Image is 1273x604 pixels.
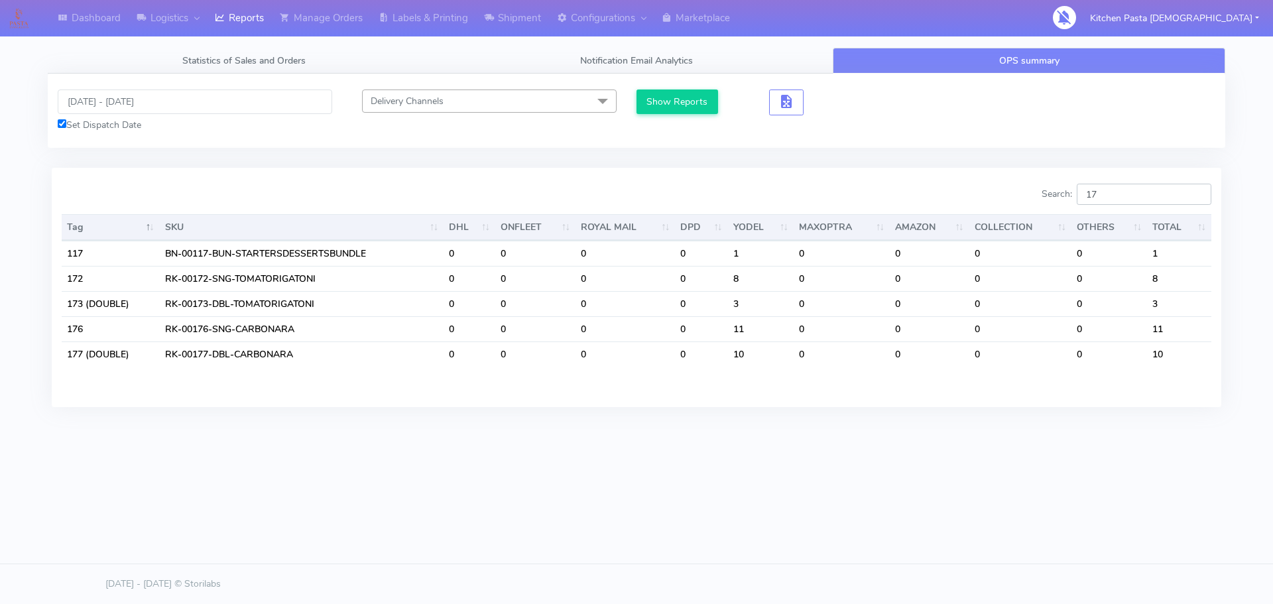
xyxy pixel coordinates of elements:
[969,291,1071,316] td: 0
[1147,291,1211,316] td: 3
[580,54,693,67] span: Notification Email Analytics
[444,214,495,241] th: DHL : activate to sort column ascending
[1147,214,1211,241] th: TOTAL : activate to sort column ascending
[969,214,1071,241] th: COLLECTION : activate to sort column ascending
[728,341,794,367] td: 10
[58,118,332,132] div: Set Dispatch Date
[160,316,444,341] td: RK-00176-SNG-CARBONARA
[1071,266,1147,291] td: 0
[728,214,794,241] th: YODEL : activate to sort column ascending
[444,241,495,266] td: 0
[444,341,495,367] td: 0
[576,214,675,241] th: ROYAL MAIL : activate to sort column ascending
[160,214,444,241] th: SKU: activate to sort column ascending
[794,341,890,367] td: 0
[495,291,576,316] td: 0
[444,291,495,316] td: 0
[495,266,576,291] td: 0
[1071,291,1147,316] td: 0
[182,54,306,67] span: Statistics of Sales and Orders
[62,341,160,367] td: 177 (DOUBLE)
[794,241,890,266] td: 0
[794,316,890,341] td: 0
[969,341,1071,367] td: 0
[728,316,794,341] td: 11
[794,291,890,316] td: 0
[48,48,1225,74] ul: Tabs
[1071,316,1147,341] td: 0
[444,316,495,341] td: 0
[969,316,1071,341] td: 0
[1147,316,1211,341] td: 11
[576,341,675,367] td: 0
[160,241,444,266] td: BN-00117-BUN-STARTERSDESSERTSBUNDLE
[675,241,727,266] td: 0
[495,241,576,266] td: 0
[1077,184,1211,205] input: Search:
[576,316,675,341] td: 0
[62,214,160,241] th: Tag: activate to sort column descending
[890,241,969,266] td: 0
[495,316,576,341] td: 0
[1080,5,1269,32] button: Kitchen Pasta [DEMOGRAPHIC_DATA]
[969,241,1071,266] td: 0
[1071,214,1147,241] th: OTHERS : activate to sort column ascending
[675,266,727,291] td: 0
[444,266,495,291] td: 0
[371,95,444,107] span: Delivery Channels
[62,291,160,316] td: 173 (DOUBLE)
[62,241,160,266] td: 117
[675,316,727,341] td: 0
[890,291,969,316] td: 0
[160,266,444,291] td: RK-00172-SNG-TOMATORIGATONI
[495,341,576,367] td: 0
[1071,341,1147,367] td: 0
[160,341,444,367] td: RK-00177-DBL-CARBONARA
[62,266,160,291] td: 172
[890,266,969,291] td: 0
[728,291,794,316] td: 3
[890,214,969,241] th: AMAZON : activate to sort column ascending
[728,266,794,291] td: 8
[58,90,332,114] input: Pick the Daterange
[728,241,794,266] td: 1
[1147,266,1211,291] td: 8
[1147,241,1211,266] td: 1
[1147,341,1211,367] td: 10
[675,341,727,367] td: 0
[890,341,969,367] td: 0
[576,291,675,316] td: 0
[675,291,727,316] td: 0
[675,214,727,241] th: DPD : activate to sort column ascending
[160,291,444,316] td: RK-00173-DBL-TOMATORIGATONI
[969,266,1071,291] td: 0
[576,241,675,266] td: 0
[794,266,890,291] td: 0
[794,214,890,241] th: MAXOPTRA : activate to sort column ascending
[1071,241,1147,266] td: 0
[890,316,969,341] td: 0
[576,266,675,291] td: 0
[999,54,1060,67] span: OPS summary
[1042,184,1211,205] label: Search:
[62,316,160,341] td: 176
[636,90,718,114] button: Show Reports
[495,214,576,241] th: ONFLEET : activate to sort column ascending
